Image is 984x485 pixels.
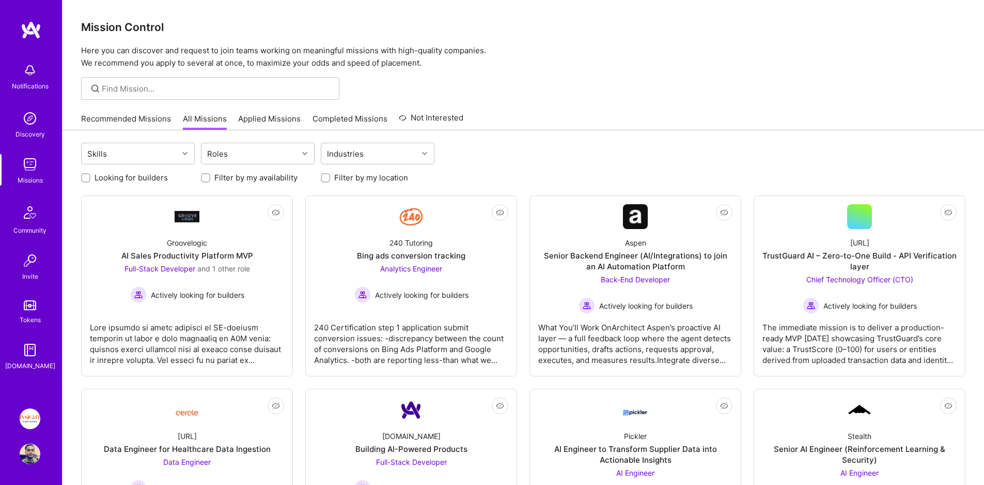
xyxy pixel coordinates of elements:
[496,208,504,217] i: icon EyeClosed
[20,108,40,129] img: discovery
[167,237,207,248] div: Groovelogic
[762,444,957,465] div: Senior AI Engineer (Reinforcement Learning & Security)
[399,112,463,130] a: Not Interested
[18,200,42,225] img: Community
[121,250,253,261] div: AI Sales Productivity Platform MVP
[720,208,728,217] i: icon EyeClosed
[538,250,732,272] div: Senior Backend Engineer (AI/Integrations) to join an AI Automation Platform
[762,314,957,366] div: The immediate mission is to deliver a production-ready MVP [DATE] showcasing TrustGuard’s core va...
[104,444,271,454] div: Data Engineer for Healthcare Data Ingestion
[20,154,40,175] img: teamwork
[380,264,442,273] span: Analytics Engineer
[625,237,646,248] div: Aspen
[90,204,284,368] a: Company LogoGroovelogicAI Sales Productivity Platform MVPFull-Stack Developer and 1 other roleAct...
[538,314,732,366] div: What You’ll Work OnArchitect Aspen’s proactive AI layer — a full feedback loop where the agent de...
[616,468,654,477] span: AI Engineer
[376,458,447,466] span: Full-Stack Developer
[20,250,40,271] img: Invite
[183,113,227,130] a: All Missions
[20,314,41,325] div: Tokens
[12,81,49,92] div: Notifications
[354,286,371,303] img: Actively looking for builders
[95,172,168,183] label: Looking for builders
[205,146,230,161] div: Roles
[81,44,965,69] p: Here you can discover and request to join teams working on meaningful missions with high-quality ...
[124,264,195,273] span: Full-Stack Developer
[538,444,732,465] div: AI Engineer to Transform Supplier Data into Actionable Insights
[17,408,43,429] a: Insight Partners: Data & AI - Sourcing
[89,83,101,95] i: icon SearchGrey
[15,129,45,140] div: Discovery
[803,297,819,314] img: Actively looking for builders
[762,204,957,368] a: [URL]TrustGuard AI – Zero-to-One Build - API Verification layerChief Technology Officer (CTO) Act...
[102,83,332,94] input: overall type: UNKNOWN_TYPE server type: NO_SERVER_DATA heuristic type: UNKNOWN_TYPE label: Find M...
[175,402,199,419] img: Company Logo
[214,172,298,183] label: Filter by my availability
[182,151,188,156] i: icon Chevron
[367,148,368,159] input: overall type: UNKNOWN_TYPE server type: NO_SERVER_DATA heuristic type: UNKNOWN_TYPE label: Indust...
[850,237,869,248] div: [URL]
[313,113,387,130] a: Completed Missions
[238,113,301,130] a: Applied Missions
[762,250,957,272] div: TrustGuard AI – Zero-to-One Build - API Verification layer
[163,458,211,466] span: Data Engineer
[178,431,197,442] div: [URL]
[579,297,595,314] img: Actively looking for builders
[5,360,55,371] div: [DOMAIN_NAME]
[599,300,693,311] span: Actively looking for builders
[272,208,280,217] i: icon EyeClosed
[355,444,467,454] div: Building AI-Powered Products
[20,340,40,360] img: guide book
[20,60,40,81] img: bell
[20,408,40,429] img: Insight Partners: Data & AI - Sourcing
[175,211,199,222] img: Company Logo
[334,172,408,183] label: Filter by my location
[623,401,648,419] img: Company Logo
[302,151,307,156] i: icon Chevron
[382,431,441,442] div: [DOMAIN_NAME]
[197,264,250,273] span: and 1 other role
[496,402,504,410] i: icon EyeClosed
[324,146,366,161] div: Industries
[314,314,508,366] div: 240 Certification step 1 application submit conversion issues: -discrepancy between the count of ...
[538,204,732,368] a: Company LogoAspenSenior Backend Engineer (AI/Integrations) to join an AI Automation PlatformBack-...
[847,403,872,417] img: Company Logo
[272,402,280,410] i: icon EyeClosed
[231,148,232,159] input: overall type: UNKNOWN_TYPE server type: NO_SERVER_DATA heuristic type: UNKNOWN_TYPE label: Roles ...
[944,402,952,410] i: icon EyeClosed
[399,204,424,229] img: Company Logo
[130,286,147,303] img: Actively looking for builders
[111,148,112,159] input: overall type: UNKNOWN_TYPE server type: NO_SERVER_DATA heuristic type: UNKNOWN_TYPE label: Skills...
[720,402,728,410] i: icon EyeClosed
[151,290,244,300] span: Actively looking for builders
[13,225,46,236] div: Community
[399,398,424,422] img: Company Logo
[848,431,871,442] div: Stealth
[601,275,670,284] span: Back-End Developer
[823,300,917,311] span: Actively looking for builders
[422,151,427,156] i: icon Chevron
[81,113,171,130] a: Recommended Missions
[81,21,965,34] h3: Mission Control
[21,21,41,39] img: logo
[623,204,648,229] img: Company Logo
[944,208,952,217] i: icon EyeClosed
[17,444,43,464] a: User Avatar
[24,300,36,310] img: tokens
[375,290,468,300] span: Actively looking for builders
[624,431,647,442] div: Pickler
[22,271,38,282] div: Invite
[85,146,110,161] div: Skills
[314,204,508,368] a: Company Logo240 TutoringBing ads conversion trackingAnalytics Engineer Actively looking for build...
[18,175,43,186] div: Missions
[389,237,433,248] div: 240 Tutoring
[840,468,879,477] span: AI Engineer
[357,250,465,261] div: Bing ads conversion tracking
[806,275,913,284] span: Chief Technology Officer (CTO)
[20,444,40,464] img: User Avatar
[90,314,284,366] div: Lore ipsumdo si ametc adipisci el SE-doeiusm temporin ut labor e dolo magnaaliq en A0M venia: qui...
